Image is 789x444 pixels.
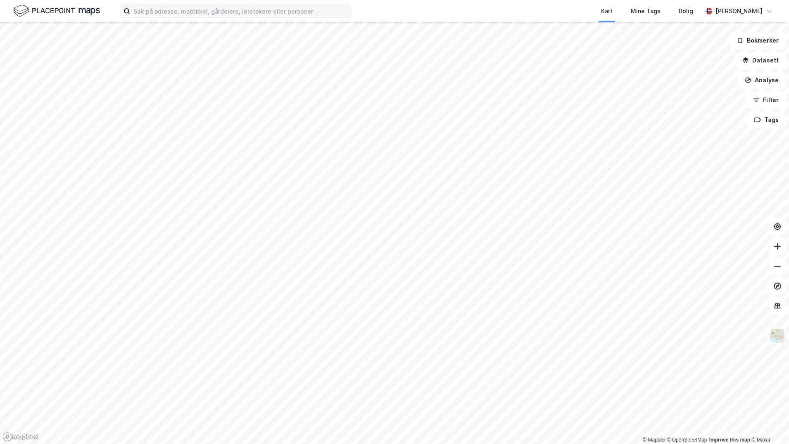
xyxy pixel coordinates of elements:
img: Z [770,328,785,344]
button: Filter [746,92,786,108]
img: logo.f888ab2527a4732fd821a326f86c7f29.svg [13,4,100,18]
iframe: Chat Widget [748,404,789,444]
a: OpenStreetMap [667,437,707,443]
button: Analyse [738,72,786,88]
div: Bolig [679,6,693,16]
a: Mapbox [643,437,665,443]
a: Improve this map [709,437,750,443]
div: Mine Tags [631,6,661,16]
button: Datasett [735,52,786,69]
button: Tags [747,112,786,128]
input: Søk på adresse, matrikkel, gårdeiere, leietakere eller personer [130,5,351,17]
button: Bokmerker [730,32,786,49]
a: Mapbox homepage [2,432,39,442]
div: [PERSON_NAME] [715,6,763,16]
div: Kart [601,6,613,16]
